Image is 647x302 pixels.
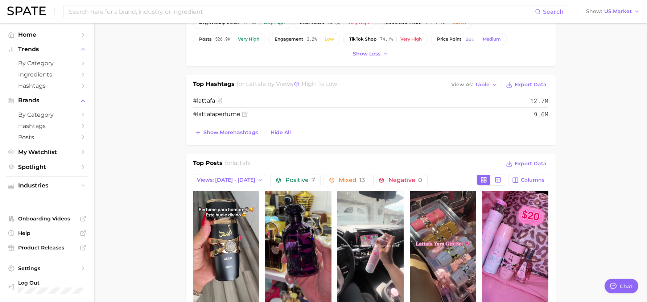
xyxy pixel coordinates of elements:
[203,129,258,136] span: Show more hashtags
[193,111,240,117] span: # perfume
[349,37,376,42] span: TikTok shop
[6,44,88,55] button: Trends
[6,95,88,106] button: Brands
[380,37,393,42] span: 74.1%
[18,123,76,129] span: Hashtags
[6,58,88,69] a: by Category
[193,174,267,186] button: Views: [DATE] - [DATE]
[515,82,547,88] span: Export Data
[400,37,422,42] div: Very high
[437,37,461,42] span: price point
[325,37,334,42] div: Low
[242,111,248,117] button: Flag as miscategorized or irrelevant
[6,242,88,253] a: Product Releases
[451,83,473,87] span: View As
[285,177,315,183] span: Positive
[18,71,76,78] span: Ingredients
[232,160,251,166] span: lattafa
[515,161,547,167] span: Export Data
[18,244,76,251] span: Product Releases
[6,69,88,80] a: Ingredients
[6,213,88,224] a: Onboarding Videos
[217,98,222,104] button: Flag as miscategorized or irrelevant
[6,120,88,132] a: Hashtags
[197,111,215,117] span: lattafa
[351,49,390,59] button: Show less
[504,80,548,90] button: Export Data
[18,82,76,89] span: Hashtags
[339,177,365,183] span: Mixed
[353,51,380,57] span: Show less
[6,277,88,296] a: Log out. Currently logged in with e-mail jenine.guerriero@givaudan.com.
[18,46,76,53] span: Trends
[418,177,422,183] span: 0
[534,123,548,132] span: 3.7m
[18,182,76,189] span: Industries
[312,177,315,183] span: 7
[431,33,507,45] button: price pointMedium
[449,80,499,90] button: View AsTable
[475,83,490,87] span: Table
[18,31,76,38] span: Home
[193,33,265,45] button: posts526.9kVery high
[6,80,88,91] a: Hashtags
[6,29,88,40] a: Home
[521,177,544,183] span: Columns
[388,177,422,183] span: Negative
[6,132,88,143] a: Posts
[18,134,76,141] span: Posts
[199,37,211,42] span: posts
[68,5,535,18] input: Search here for a brand, industry, or ingredient
[237,80,337,90] h2: for by Views
[302,80,337,87] span: high to low
[508,174,548,186] button: Columns
[193,159,223,170] h1: Top Posts
[18,164,76,170] span: Spotlight
[18,215,76,222] span: Onboarding Videos
[246,80,266,87] span: lattafa
[6,146,88,158] a: My Watchlist
[225,159,251,170] h2: for
[18,97,76,104] span: Brands
[504,159,548,169] button: Export Data
[269,128,293,137] button: Hide All
[359,177,365,183] span: 13
[18,265,76,272] span: Settings
[271,129,291,136] span: Hide All
[6,109,88,120] a: by Category
[6,161,88,173] a: Spotlight
[18,60,76,67] span: by Category
[543,8,564,15] span: Search
[586,9,602,13] span: Show
[18,230,76,236] span: Help
[6,180,88,191] button: Industries
[197,177,255,183] span: Views: [DATE] - [DATE]
[534,110,548,119] span: 9.6m
[483,37,501,42] div: Medium
[197,97,215,104] span: lattafa
[18,111,76,118] span: by Category
[268,33,340,45] button: engagement3.2%Low
[604,9,632,13] span: US Market
[6,228,88,239] a: Help
[193,97,215,104] span: #
[18,149,76,156] span: My Watchlist
[215,37,230,42] span: 526.9k
[238,37,259,42] div: Very high
[307,37,317,42] span: 3.2%
[193,80,235,90] h1: Top Hashtags
[7,7,46,15] img: SPATE
[18,280,100,286] span: Log Out
[193,128,260,138] button: Show morehashtags
[530,96,548,105] span: 12.7m
[343,33,428,45] button: TikTok shop74.1%Very high
[275,37,303,42] span: engagement
[584,7,642,16] button: ShowUS Market
[6,263,88,274] a: Settings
